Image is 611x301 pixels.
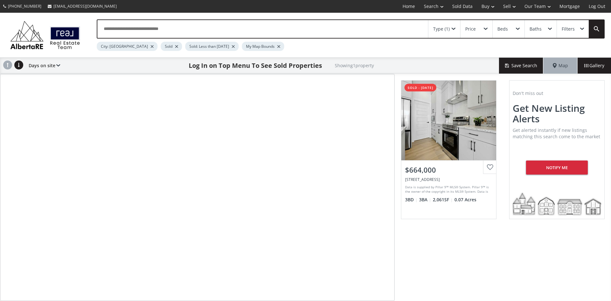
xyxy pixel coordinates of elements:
[405,197,418,203] span: 3 BD
[530,27,542,31] div: Baths
[553,62,568,69] span: Map
[499,58,544,74] button: Save Search
[97,42,158,51] div: City: [GEOGRAPHIC_DATA]
[513,103,601,124] h2: Get new listing alerts
[335,63,374,68] h2: Showing 1 property
[584,62,604,69] span: Gallery
[503,74,611,226] a: Don't miss outGet new listing alertsGet alerted instantly if new listings matching this search co...
[544,58,577,74] div: Map
[433,27,450,31] div: Type (1)
[465,27,476,31] div: Price
[577,58,611,74] div: Gallery
[433,197,453,203] span: 2,061 SF
[25,58,60,74] div: Days on site
[8,4,41,9] span: [PHONE_NUMBER]
[45,0,120,12] a: [EMAIL_ADDRESS][DOMAIN_NAME]
[189,61,322,70] h1: Log In on Top Menu To See Sold Properties
[405,185,491,194] div: Data is supplied by Pillar 9™ MLS® System. Pillar 9™ is the owner of the copyright in its MLS® Sy...
[526,161,588,175] div: Notify me
[395,74,503,226] a: sold - [DATE]$664,000[STREET_ADDRESS]Data is supplied by Pillar 9™ MLS® System. Pillar 9™ is the ...
[497,27,508,31] div: Beds
[562,27,575,31] div: Filters
[419,197,431,203] span: 3 BA
[161,42,182,51] div: Sold
[513,90,543,96] span: Don't miss out
[405,165,492,175] div: $664,000
[454,197,476,203] span: 0.07 Acres
[405,177,492,182] div: 68 Lewiston View NE, Calgary, AB T3P 2J1
[242,42,284,51] div: My Map Bounds
[53,4,117,9] span: [EMAIL_ADDRESS][DOMAIN_NAME]
[7,19,83,51] img: Logo
[185,42,239,51] div: Sold: Less than [DATE]
[513,127,600,140] span: Get alerted instantly if new listings matching this search come to the market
